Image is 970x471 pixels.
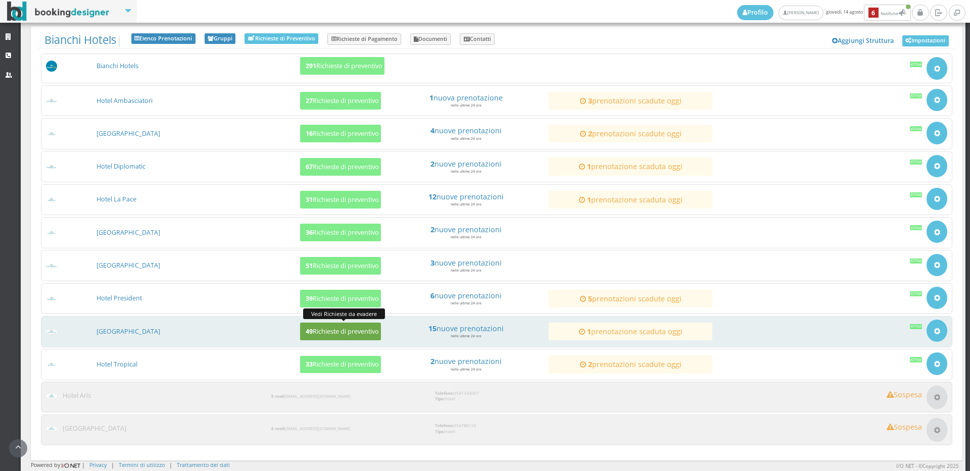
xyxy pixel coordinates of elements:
[430,386,594,406] div: 0541330007 Hotel
[111,461,114,468] div: |
[306,228,313,237] b: 36
[389,291,543,300] h4: nuove prenotazioni
[410,33,451,45] a: Documenti
[451,235,481,239] small: nelle ultime 24 ore
[430,258,434,268] strong: 3
[300,158,381,176] button: 67Richieste di preventivo
[868,8,879,18] b: 6
[389,258,543,267] a: 3nuove prenotazioni
[300,323,381,340] button: 49Richieste di preventivo
[451,136,481,141] small: nelle ultime 24 ore
[553,294,708,303] a: 5prenotazioni scadute oggi
[910,126,923,131] div: Attiva
[300,92,381,110] button: 27Richieste di preventivo
[451,268,481,273] small: nelle ultime 24 ore
[553,195,708,204] h4: prenotazione scaduta oggi
[119,461,165,468] a: Termini di utilizzo
[910,225,923,230] div: Attiva
[910,258,923,264] div: Attiva
[303,130,379,137] h5: Richieste di preventivo
[96,162,145,171] a: Hotel Diplomatic
[31,461,85,469] div: Powered by |
[96,62,138,70] a: Bianchi Hotels
[428,324,437,333] strong: 15
[300,290,381,307] button: 39Richieste di preventivo
[306,195,313,204] b: 31
[553,327,708,336] a: 1prenotazione scaduta oggi
[389,225,543,234] h4: nuove prenotazioni
[587,195,591,204] strong: 1
[389,357,543,365] a: 2nuove prenotazioni
[429,93,433,102] strong: 1
[271,426,285,431] strong: E-mail:
[46,165,58,169] img: baa77dbb7d3611ed9c9d0608f5526cb6_max100.png
[96,327,160,336] a: [GEOGRAPHIC_DATA]
[46,231,58,235] img: c99f326e7d3611ed9c9d0608f5526cb6_max100.png
[300,257,381,275] button: 51Richieste di preventivo
[267,421,430,436] div: [EMAIL_ADDRESS][DOMAIN_NAME]
[300,224,381,241] button: 36Richieste di preventivo
[827,33,900,48] a: Aggiungi Struttura
[306,163,313,171] b: 67
[46,296,58,301] img: da2a24d07d3611ed9c9d0608f5526cb6_max100.png
[300,57,384,75] button: 291Richieste di preventivo
[451,202,481,206] small: nelle ultime 24 ore
[737,5,912,21] span: giovedì, 14 agosto
[58,424,265,433] h3: [GEOGRAPHIC_DATA]
[779,6,823,20] a: [PERSON_NAME]
[553,294,708,303] h4: prenotazioni scadute oggi
[46,132,58,136] img: b34dc2487d3611ed9c9d0608f5526cb6_max100.png
[300,356,381,374] button: 33Richieste di preventivo
[587,327,591,336] strong: 1
[44,32,116,47] a: Bianchi Hotels
[46,197,58,202] img: c3084f9b7d3611ed9c9d0608f5526cb6_max100.png
[910,324,923,329] div: Attiva
[46,394,58,398] img: ab96904f7d3611ed9c9d0608f5526cb6_max100.png
[435,390,454,396] strong: Telefono:
[389,192,543,201] a: 12nuove prenotazioni
[303,62,382,70] h5: Richieste di preventivo
[205,33,236,44] a: Gruppi
[96,129,160,138] a: [GEOGRAPHIC_DATA]
[389,258,543,267] h4: nuove prenotazioni
[435,423,454,428] strong: Telefono:
[910,192,923,197] div: Attiva
[553,327,708,336] h4: prenotazione scaduta oggi
[58,391,265,400] h3: Hotel Aris
[96,261,160,270] a: [GEOGRAPHIC_DATA]
[267,389,430,404] div: [EMAIL_ADDRESS][DOMAIN_NAME]
[435,396,445,401] strong: Tipo:
[553,96,708,105] a: 3prenotazioni scadute oggi
[306,261,313,270] b: 51
[44,33,122,46] span: |
[303,196,379,203] h5: Richieste di preventivo
[300,125,381,142] button: 16Richieste di preventivo
[303,97,379,104] h5: Richieste di preventivo
[430,291,434,300] strong: 6
[306,294,313,303] b: 39
[303,295,379,302] h5: Richieste di preventivo
[902,35,949,46] a: Impostazioni
[306,327,313,336] b: 49
[910,357,923,362] div: Attiva
[389,93,543,102] a: 1nuova prenotazione
[96,360,137,369] a: Hotel Tropical
[306,96,313,105] b: 27
[430,159,434,169] strong: 2
[588,129,592,138] strong: 2
[737,5,773,20] a: Profilo
[96,294,142,302] a: Hotel President
[910,160,923,165] div: Attiva
[177,461,230,468] a: Trattamento dei dati
[303,262,379,270] h5: Richieste di preventivo
[587,162,591,171] strong: 1
[389,291,543,300] a: 6nuove prenotazioni
[306,129,313,138] b: 16
[553,129,708,138] a: 2prenotazioni scadute oggi
[553,162,708,171] a: 1prenotazione scaduta oggi
[451,169,481,174] small: nelle ultime 24 ore
[451,367,481,372] small: nelle ultime 24 ore
[303,229,379,236] h5: Richieste di preventivo
[910,93,923,98] div: Attiva
[389,225,543,234] a: 2nuove prenotazioni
